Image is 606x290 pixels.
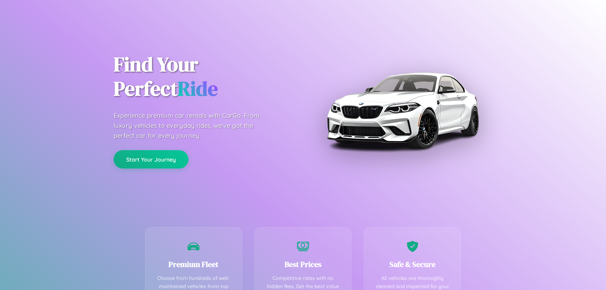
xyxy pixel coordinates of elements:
[114,150,188,169] button: Start Your Journey
[114,52,294,101] h1: Find Your Perfect
[178,75,218,102] span: Ride
[324,32,481,189] img: Premium BMW car rental vehicle
[374,259,451,269] h3: Safe & Secure
[155,259,232,269] h3: Premium Fleet
[264,259,342,269] h3: Best Prices
[114,110,271,141] p: Experience premium car rentals with CarGo. From luxury vehicles to everyday rides, we've got the ...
